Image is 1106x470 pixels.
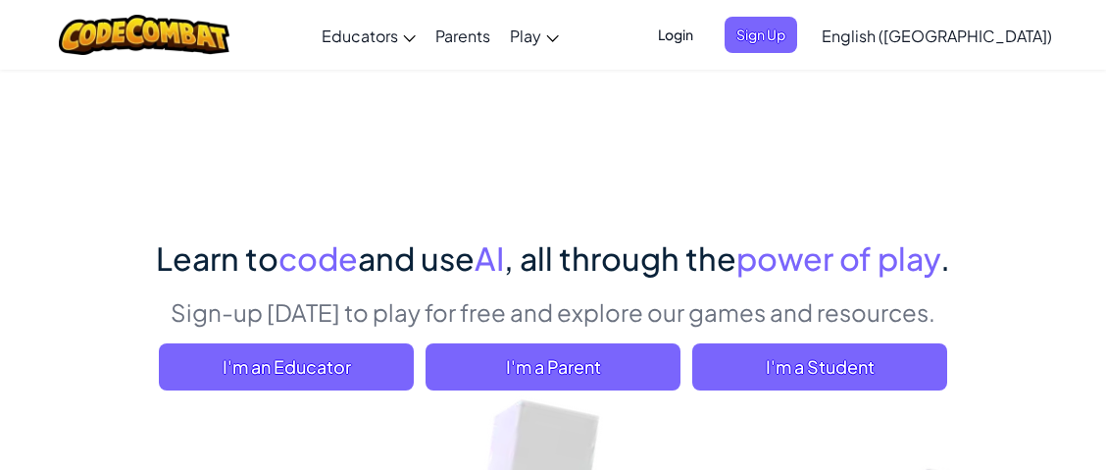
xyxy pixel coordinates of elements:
[159,343,414,391] a: I'm an Educator
[322,26,398,46] span: Educators
[940,238,950,278] span: .
[358,238,475,278] span: and use
[156,295,950,329] p: Sign-up [DATE] to play for free and explore our games and resources.
[59,15,230,55] img: CodeCombat logo
[156,238,278,278] span: Learn to
[812,9,1062,62] a: English ([GEOGRAPHIC_DATA])
[692,343,947,391] button: I'm a Student
[500,9,569,62] a: Play
[504,238,736,278] span: , all through the
[736,238,940,278] span: power of play
[725,17,797,53] button: Sign Up
[646,17,705,53] button: Login
[278,238,358,278] span: code
[475,238,504,278] span: AI
[510,26,541,46] span: Play
[426,343,680,391] a: I'm a Parent
[312,9,426,62] a: Educators
[426,9,500,62] a: Parents
[822,26,1052,46] span: English ([GEOGRAPHIC_DATA])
